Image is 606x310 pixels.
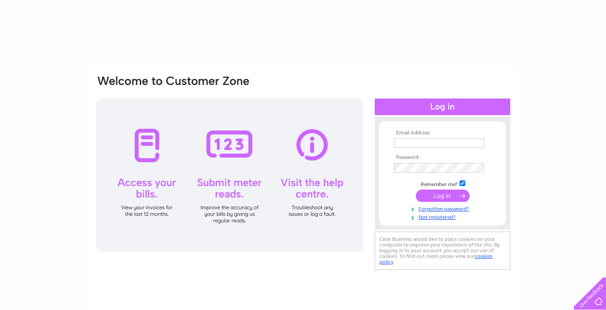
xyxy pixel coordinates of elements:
[416,190,470,202] input: Submit
[394,204,493,212] a: Forgotten password?
[375,232,510,270] div: Clear Business would like to place cookies on your computer to improve your experience of the sit...
[380,253,492,265] a: cookies policy
[392,155,493,161] th: Password:
[392,130,493,136] th: Email Address:
[392,179,493,188] td: Remember me?
[394,212,493,221] a: Not registered?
